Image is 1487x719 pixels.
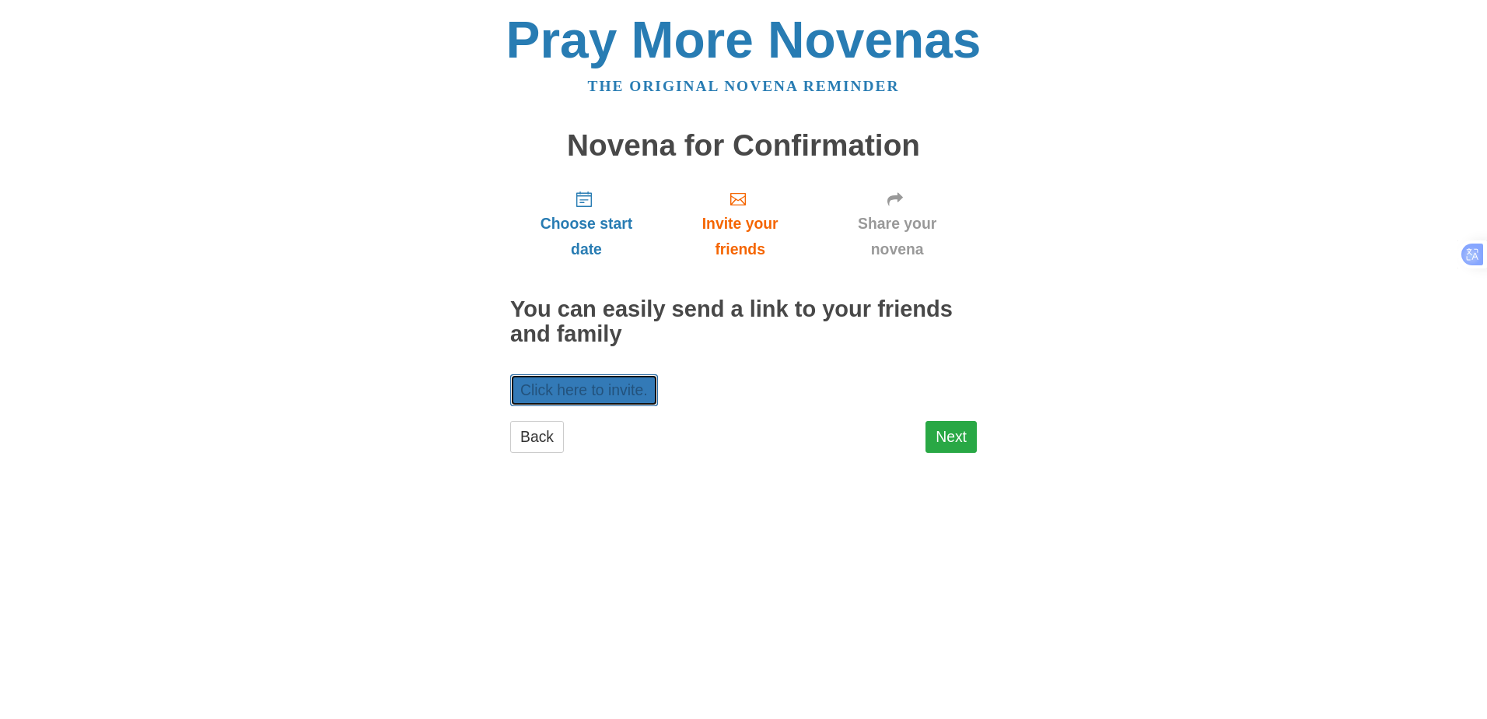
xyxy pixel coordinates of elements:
[833,211,961,262] span: Share your novena
[510,129,977,163] h1: Novena for Confirmation
[925,421,977,453] a: Next
[510,421,564,453] a: Back
[510,374,658,406] a: Click here to invite.
[526,211,647,262] span: Choose start date
[510,177,663,270] a: Choose start date
[588,78,900,94] a: The original novena reminder
[506,11,981,68] a: Pray More Novenas
[817,177,977,270] a: Share your novena
[678,211,802,262] span: Invite your friends
[510,297,977,347] h2: You can easily send a link to your friends and family
[663,177,817,270] a: Invite your friends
